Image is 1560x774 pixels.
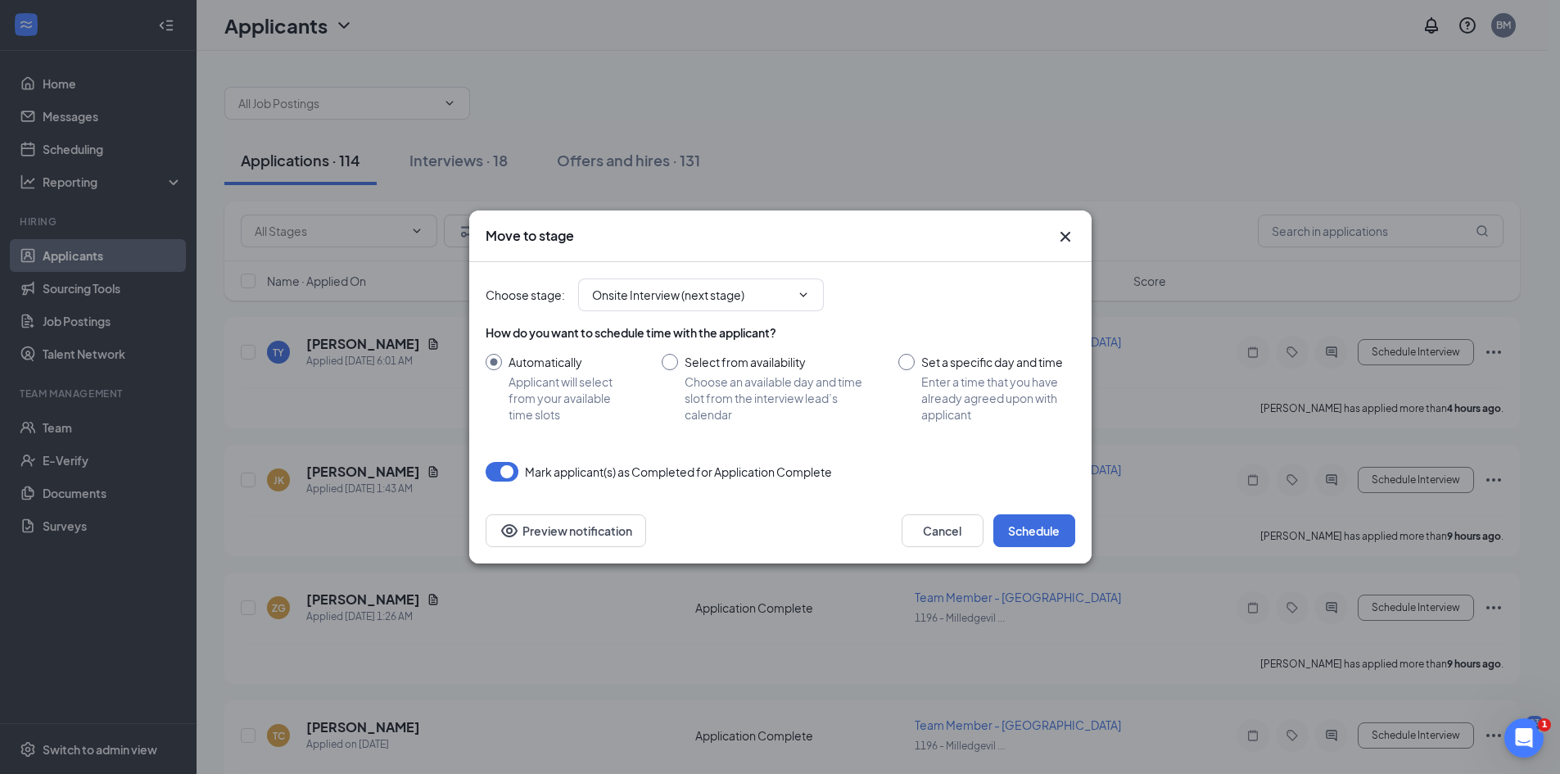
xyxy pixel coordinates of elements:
[993,514,1075,547] button: Schedule
[1056,227,1075,247] button: Close
[1504,718,1544,758] iframe: Intercom live chat
[486,286,565,304] span: Choose stage :
[1538,718,1551,731] span: 1
[486,514,646,547] button: Preview notificationEye
[500,521,519,541] svg: Eye
[1056,227,1075,247] svg: Cross
[486,324,1075,341] div: How do you want to schedule time with the applicant?
[797,288,810,301] svg: ChevronDown
[525,462,832,482] span: Mark applicant(s) as Completed for Application Complete
[486,227,574,245] h3: Move to stage
[902,514,983,547] button: Cancel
